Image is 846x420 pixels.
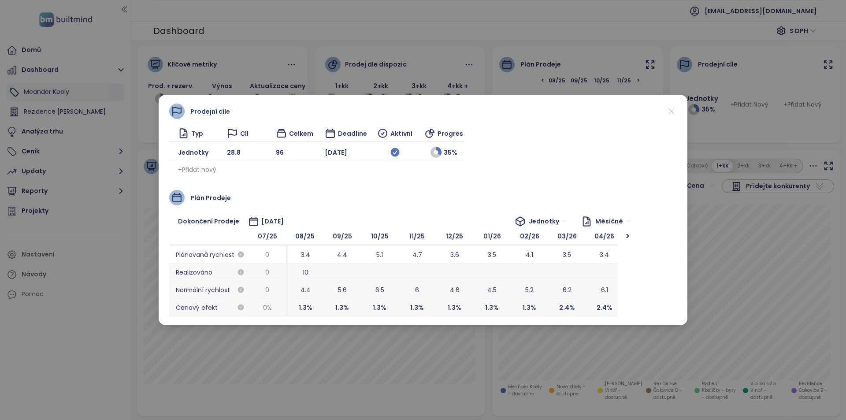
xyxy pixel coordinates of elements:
span: 4.7 [412,250,422,260]
span: 3.5 [488,250,496,260]
span: 01/26 [473,228,511,246]
span: Plán prodeje [190,193,231,203]
span: 4.1 [526,250,533,260]
span: Normální rychlost [169,281,249,299]
span: 09/25 [323,228,361,246]
span: 4.4 [337,250,347,260]
span: + Přidat nový [178,165,216,175]
span: Realizováno [169,264,249,281]
span: Celkem [289,129,313,138]
span: 10 [303,268,308,277]
span: 0 [265,250,269,260]
span: 1.3 % [473,299,511,316]
span: 0 [265,268,269,277]
span: 07/25 [249,228,286,246]
span: 1.3 % [323,299,361,316]
span: 2.4 % [548,299,586,316]
span: Deadline [338,129,367,138]
span: 4.6 [450,285,460,295]
span: 11/25 [398,228,436,246]
span: 04/26 [586,228,623,246]
span: 0 [265,285,269,295]
span: 08/25 [286,228,323,246]
span: Typ [191,129,203,138]
span: Cenový efekt [169,299,249,316]
span: 02/26 [511,228,548,246]
span: 5.6 [338,285,347,295]
span: Měsíčně [595,215,631,228]
span: 03/26 [548,228,586,246]
span: 4.5 [487,285,497,295]
span: 3.4 [600,250,609,260]
span: 0 % [249,299,286,316]
span: 10/25 [361,228,398,246]
span: 28.8 [227,148,241,157]
span: 1.3 % [361,299,398,316]
span: Jednotky [529,215,567,228]
div: > [622,232,633,241]
span: 2.4 % [586,299,623,316]
span: 1.3 % [286,299,323,316]
span: 12/25 [436,228,473,246]
span: 3.4 [301,250,310,260]
span: 5.2 [525,285,534,295]
span: 6.2 [563,285,571,295]
span: Dokončení prodeje [178,216,239,226]
span: [DATE] [325,148,347,157]
span: 1.3 % [398,299,436,316]
span: 6 [415,285,419,295]
span: [DATE] [261,216,284,226]
span: 6.1 [601,285,608,295]
span: Progres [438,129,463,138]
span: Cíl [240,129,249,138]
span: Aktivní [390,129,412,138]
span: 1.3 % [511,299,548,316]
span: Plánovaná rychlost [169,246,249,264]
span: 5.1 [376,250,383,260]
span: 3.6 [450,250,459,260]
span: 35 % [444,148,457,157]
span: Prodejní cíle [190,107,230,116]
span: Jednotky [178,148,208,157]
span: 3.5 [563,250,571,260]
span: 6.5 [375,285,384,295]
span: 96 [276,148,284,157]
span: 1.3 % [436,299,473,316]
span: 4.4 [301,285,311,295]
